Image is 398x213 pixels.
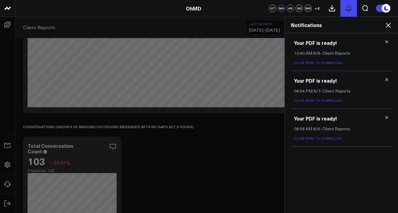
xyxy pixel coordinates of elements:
[296,5,303,12] div: NB
[287,5,294,12] div: HR
[320,88,350,94] span: – Client Reports
[294,88,320,94] span: 04:54 PM 8/7
[294,77,389,84] h3: Your PDF is ready!
[294,115,389,122] h3: Your PDF is ready!
[304,5,312,12] div: MR
[269,5,276,12] div: GT
[278,5,285,12] div: MH
[320,50,350,56] span: – Client Reports
[294,39,389,46] h3: Your PDF is ready!
[315,6,320,10] span: + 4
[186,5,201,12] a: OhMD
[294,61,344,65] a: Click here to download.
[294,50,320,56] span: 10:40 AM 8/8
[291,22,392,28] h2: Notifications
[294,98,344,103] a: Click here to download.
[294,126,320,132] span: 08:58 AM 8/6
[313,5,321,12] button: +4
[294,136,344,140] a: Click here to download.
[320,126,350,132] span: – Client Reports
